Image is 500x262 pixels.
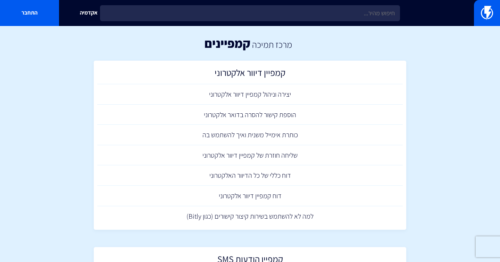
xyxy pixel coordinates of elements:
[205,36,250,50] h1: קמפיינים
[101,68,399,81] h2: קמפיין דיוור אלקטרוני
[100,5,400,21] input: חיפוש מהיר...
[97,206,403,227] a: למה לא להשתמש בשירות קיצור קישורים (כגון Bitly)
[97,84,403,105] a: יצירה וניהול קמפיין דיוור אלקטרוני
[252,38,292,50] a: מרכז תמיכה
[97,125,403,145] a: כותרת אימייל משנית ואיך להשתמש בה
[97,105,403,125] a: הוספת קישור להסרה בדואר אלקטרוני
[97,186,403,206] a: דוח קמפיין דיוור אלקטרוני
[97,165,403,186] a: דוח כללי של כל הדיוור האלקטרוני
[97,145,403,166] a: שליחה חוזרת של קמפיין דיוור אלקטרוני
[97,64,403,85] a: קמפיין דיוור אלקטרוני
